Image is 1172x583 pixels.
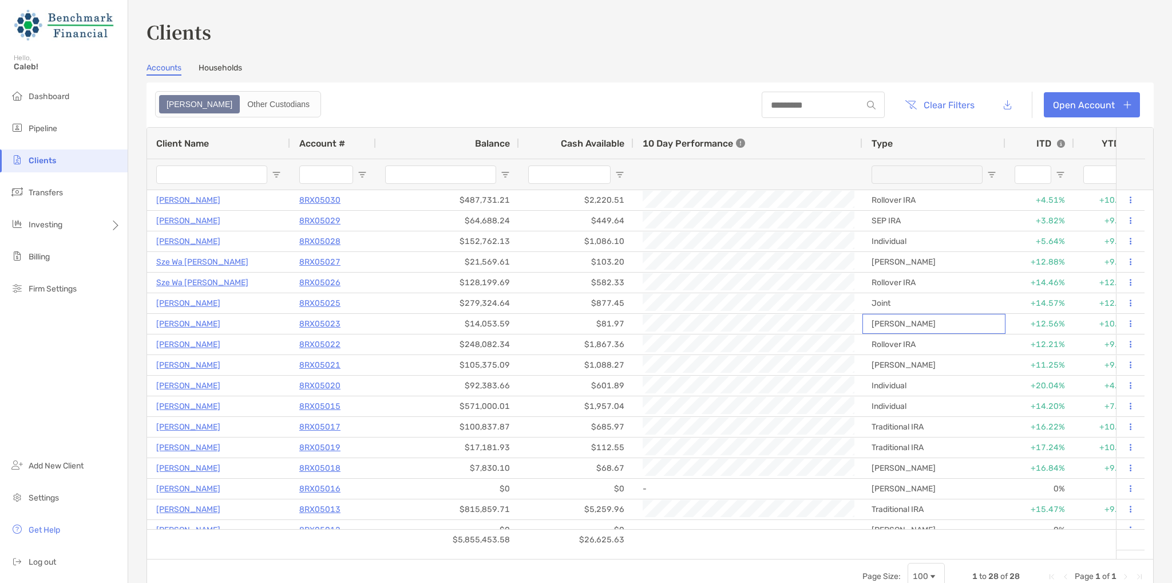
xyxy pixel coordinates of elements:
div: $0 [376,520,519,540]
span: Pipeline [29,124,57,133]
div: +11.25% [1005,355,1074,375]
a: Households [199,63,242,76]
button: Open Filter Menu [272,170,281,179]
div: $601.89 [519,376,633,396]
input: Balance Filter Input [385,166,496,184]
span: Log out [29,557,56,567]
a: [PERSON_NAME] [156,214,220,228]
div: +9.83% [1074,458,1143,478]
div: $26,625.63 [519,530,633,550]
div: +4.52% [1074,376,1143,396]
span: Get Help [29,525,60,535]
a: [PERSON_NAME] [156,440,220,455]
div: $5,259.96 [519,499,633,519]
div: Other Custodians [241,96,316,112]
a: [PERSON_NAME] [156,296,220,310]
a: Sze Wa [PERSON_NAME] [156,255,248,269]
a: [PERSON_NAME] [156,317,220,331]
a: 8RX05019 [299,440,340,455]
a: Sze Wa [PERSON_NAME] [156,275,248,290]
div: +10.13% [1074,314,1143,334]
div: $0 [376,479,519,499]
div: +10.10% [1074,417,1143,437]
button: Open Filter Menu [615,170,624,179]
div: Joint [862,293,1005,313]
input: Cash Available Filter Input [528,166,611,184]
img: settings icon [10,490,24,504]
span: Clients [29,156,56,166]
div: $279,324.64 [376,293,519,313]
span: Add New Client [29,461,84,471]
img: logout icon [10,554,24,568]
div: Traditional IRA [862,499,1005,519]
a: [PERSON_NAME] [156,420,220,434]
p: [PERSON_NAME] [156,523,220,537]
div: +10.12% [1074,438,1143,458]
div: $21,569.61 [376,252,519,272]
img: transfers icon [10,185,24,199]
p: 8RX05018 [299,461,340,475]
div: $449.64 [519,211,633,231]
img: pipeline icon [10,121,24,135]
span: 28 [988,572,999,581]
div: +16.84% [1005,458,1074,478]
div: +16.22% [1005,417,1074,437]
div: $64,688.24 [376,211,519,231]
a: 8RX05020 [299,379,340,393]
p: 8RX05022 [299,337,340,352]
div: +4.51% [1005,190,1074,210]
p: 8RX05023 [299,317,340,331]
div: 10 Day Performance [643,128,745,159]
span: Client Name [156,138,209,149]
div: +3.82% [1005,211,1074,231]
div: $487,731.21 [376,190,519,210]
a: [PERSON_NAME] [156,461,220,475]
a: 8RX05012 [299,523,340,537]
div: +12.03% [1074,273,1143,293]
div: $7,830.10 [376,458,519,478]
div: $5,855,453.58 [376,530,519,550]
img: get-help icon [10,522,24,536]
h3: Clients [146,18,1154,45]
span: Firm Settings [29,284,77,294]
div: +14.20% [1005,396,1074,416]
div: 0% [1074,520,1143,540]
div: $152,762.13 [376,231,519,251]
div: 100 [913,572,928,581]
div: $68.67 [519,458,633,478]
div: $877.45 [519,293,633,313]
div: +7.94% [1074,396,1143,416]
span: 1 [1095,572,1100,581]
p: 8RX05025 [299,296,340,310]
p: 8RX05021 [299,358,340,372]
div: Individual [862,396,1005,416]
span: Account # [299,138,345,149]
span: 28 [1009,572,1020,581]
div: +9.01% [1074,499,1143,519]
div: +14.46% [1005,273,1074,293]
div: Previous Page [1061,572,1070,581]
div: YTD [1102,138,1134,149]
div: +12.15% [1074,293,1143,313]
div: [PERSON_NAME] [862,479,1005,499]
img: dashboard icon [10,89,24,103]
a: 8RX05026 [299,275,340,290]
a: [PERSON_NAME] [156,482,220,496]
p: [PERSON_NAME] [156,193,220,207]
button: Open Filter Menu [501,170,510,179]
div: [PERSON_NAME] [862,520,1005,540]
img: input icon [867,101,876,109]
div: $1,957.04 [519,396,633,416]
div: $100,837.87 [376,417,519,437]
p: 8RX05030 [299,193,340,207]
div: $0 [519,479,633,499]
a: [PERSON_NAME] [156,379,220,393]
p: 8RX05017 [299,420,340,434]
a: [PERSON_NAME] [156,234,220,249]
div: $105,375.09 [376,355,519,375]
